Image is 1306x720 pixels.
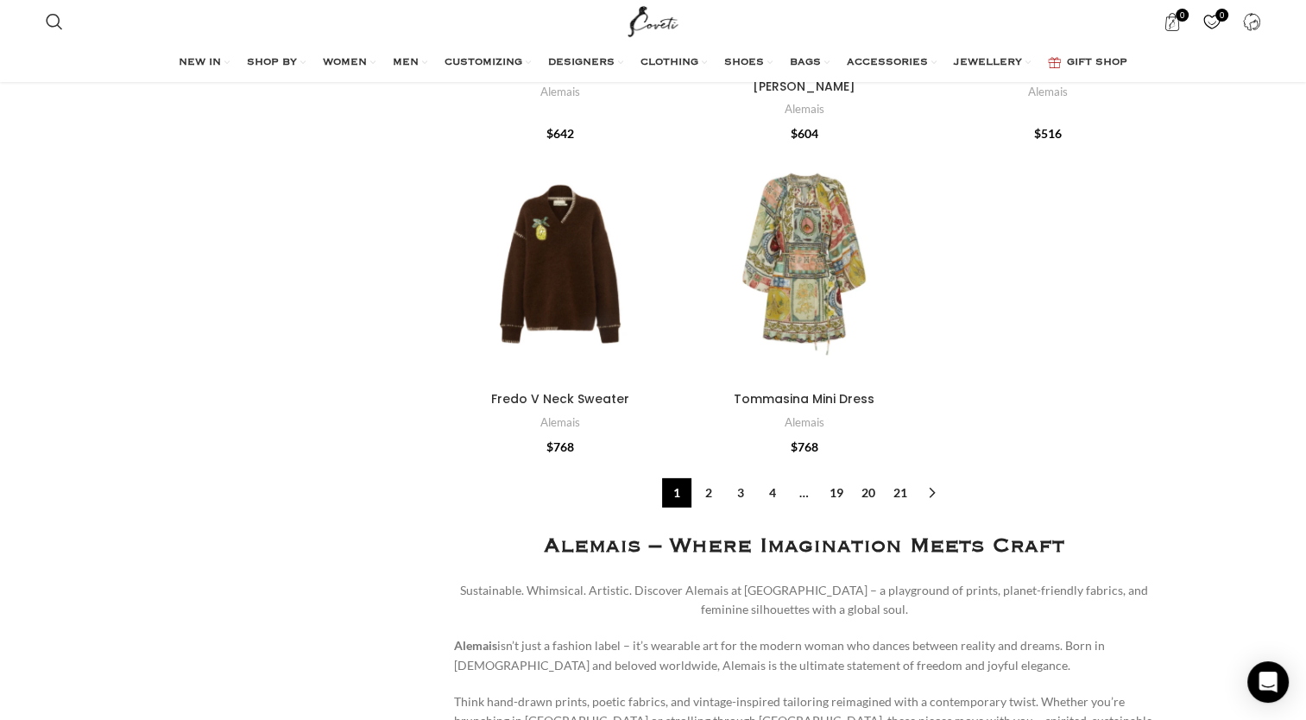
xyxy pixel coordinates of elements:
[822,478,851,508] a: Page 19
[546,126,574,141] bdi: 642
[179,46,230,80] a: NEW IN
[441,478,1168,508] nav: Product Pagination
[1154,4,1189,39] a: 0
[540,414,580,431] a: Alemais
[1215,9,1228,22] span: 0
[784,414,823,431] a: Alemais
[724,46,773,80] a: SHOES
[445,46,531,80] a: CUSTOMIZING
[726,478,755,508] a: Page 3
[393,46,427,80] a: MEN
[640,56,698,70] span: CLOTHING
[1067,56,1127,70] span: GIFT SHOP
[179,56,221,70] span: NEW IN
[491,390,629,407] a: Fredo V Neck Sweater
[624,13,682,28] a: Site logo
[790,56,821,70] span: BAGS
[954,46,1031,80] a: JEWELLERY
[323,46,375,80] a: WOMEN
[847,46,937,80] a: ACCESSORIES
[546,439,553,454] span: $
[540,84,580,100] a: Alemais
[548,56,615,70] span: DESIGNERS
[790,439,817,454] bdi: 768
[1176,9,1189,22] span: 0
[758,478,787,508] a: Page 4
[1247,661,1289,703] div: Open Intercom Messenger
[546,439,574,454] bdi: 768
[1034,126,1062,141] bdi: 516
[1048,46,1127,80] a: GIFT SHOP
[548,46,623,80] a: DESIGNERS
[854,478,883,508] a: Page 20
[544,529,1064,563] h1: Alemais – Where Imagination Meets Craft
[790,46,830,80] a: BAGS
[1194,4,1229,39] div: My Wishlist
[1034,126,1041,141] span: $
[886,478,915,508] a: Page 21
[734,390,874,407] a: Tommasina Mini Dress
[247,46,306,80] a: SHOP BY
[37,46,1269,80] div: Main navigation
[918,478,947,508] a: →
[454,636,1155,675] p: isn’t just a fashion label – it’s wearable art for the modern woman who dances between reality an...
[790,126,797,141] span: $
[454,638,497,653] strong: Alemais
[445,56,522,70] span: CUSTOMIZING
[454,581,1155,620] p: Sustainable. Whimsical. Artistic. Discover Alemais at [GEOGRAPHIC_DATA] – a playground of prints,...
[1048,57,1061,68] img: GiftBag
[662,478,691,508] span: Page 1
[790,126,817,141] bdi: 604
[847,56,928,70] span: ACCESSORIES
[546,126,553,141] span: $
[724,56,764,70] span: SHOES
[640,46,707,80] a: CLOTHING
[323,56,367,70] span: WOMEN
[37,4,72,39] a: Search
[1028,84,1068,100] a: Alemais
[694,478,723,508] a: Page 2
[790,478,819,508] span: …
[784,101,823,117] a: Alemais
[247,56,297,70] span: SHOP BY
[731,60,877,95] a: Jacones Spliced Denim [PERSON_NAME]
[1194,4,1229,39] a: 0
[441,145,680,384] a: Fredo V Neck Sweater
[393,56,419,70] span: MEN
[954,56,1022,70] span: JEWELLERY
[790,439,797,454] span: $
[685,145,924,384] a: Tommasina Mini Dress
